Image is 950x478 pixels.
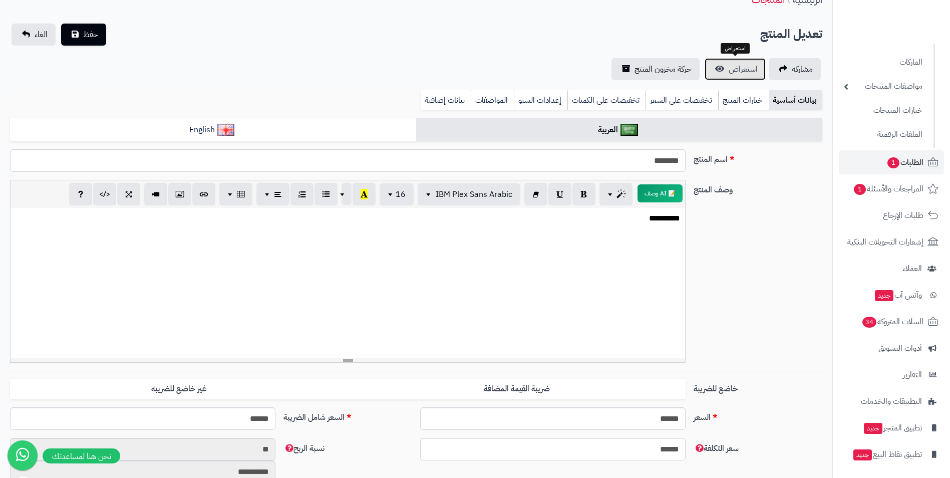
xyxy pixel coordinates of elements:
a: تطبيق نقاط البيعجديد [839,442,944,466]
label: وصف المنتج [690,180,826,196]
a: السلات المتروكة34 [839,310,944,334]
span: جديد [864,423,882,434]
h2: تعديل المنتج [760,24,822,45]
span: 34 [862,317,876,328]
span: نسبة الربح [283,442,325,454]
a: إشعارات التحويلات البنكية [839,230,944,254]
a: الغاء [12,24,56,46]
span: المراجعات والأسئلة [853,182,923,196]
a: خيارات المنتج [718,90,769,110]
button: 16 [380,183,414,205]
span: وآتس آب [874,288,922,302]
span: التطبيقات والخدمات [861,394,922,408]
a: خيارات المنتجات [839,100,927,121]
span: حفظ [83,29,98,41]
label: السعر [690,407,826,423]
a: العربية [416,118,822,142]
span: مشاركه [792,63,813,75]
label: غير خاضع للضريبه [10,379,348,399]
span: جديد [875,290,893,301]
span: استعراض [729,63,758,75]
a: تطبيق المتجرجديد [839,416,944,440]
span: تطبيق المتجر [863,421,922,435]
a: مواصفات المنتجات [839,76,927,97]
button: 📝 AI وصف [638,184,683,202]
a: المواصفات [471,90,514,110]
span: تطبيق نقاط البيع [852,447,922,461]
a: إعدادات السيو [514,90,567,110]
span: IBM Plex Sans Arabic [436,188,512,200]
span: طلبات الإرجاع [883,208,923,222]
label: السعر شامل الضريبة [279,407,416,423]
a: الملفات الرقمية [839,124,927,145]
a: تخفيضات على الكميات [567,90,646,110]
label: ضريبة القيمة المضافة [348,379,686,399]
span: السلات المتروكة [861,315,923,329]
div: استعراض [721,43,750,54]
a: التطبيقات والخدمات [839,389,944,413]
button: IBM Plex Sans Arabic [418,183,520,205]
a: المراجعات والأسئلة1 [839,177,944,201]
span: حركة مخزون المنتج [635,63,692,75]
span: 1 [887,157,899,168]
span: أدوات التسويق [878,341,922,355]
span: التقارير [903,368,922,382]
a: التقارير [839,363,944,387]
a: طلبات الإرجاع [839,203,944,227]
a: مشاركه [769,58,821,80]
a: الماركات [839,52,927,73]
a: بيانات أساسية [769,90,822,110]
a: حركة مخزون المنتج [611,58,700,80]
a: تخفيضات على السعر [646,90,718,110]
span: الطلبات [886,155,923,169]
label: اسم المنتج [690,149,826,165]
span: 1 [854,184,866,195]
a: وآتس آبجديد [839,283,944,307]
button: حفظ [61,24,106,46]
span: جديد [853,449,872,460]
a: الطلبات1 [839,150,944,174]
span: العملاء [902,262,922,276]
span: 16 [396,188,406,200]
span: إشعارات التحويلات البنكية [847,235,923,249]
a: English [10,118,416,142]
img: English [217,124,235,136]
a: بيانات إضافية [421,90,471,110]
img: العربية [620,124,638,136]
img: logo-2.png [882,8,940,29]
a: استعراض [705,58,766,80]
span: الغاء [35,29,48,41]
label: خاضع للضريبة [690,379,826,395]
a: أدوات التسويق [839,336,944,360]
span: سعر التكلفة [694,442,739,454]
a: العملاء [839,257,944,281]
